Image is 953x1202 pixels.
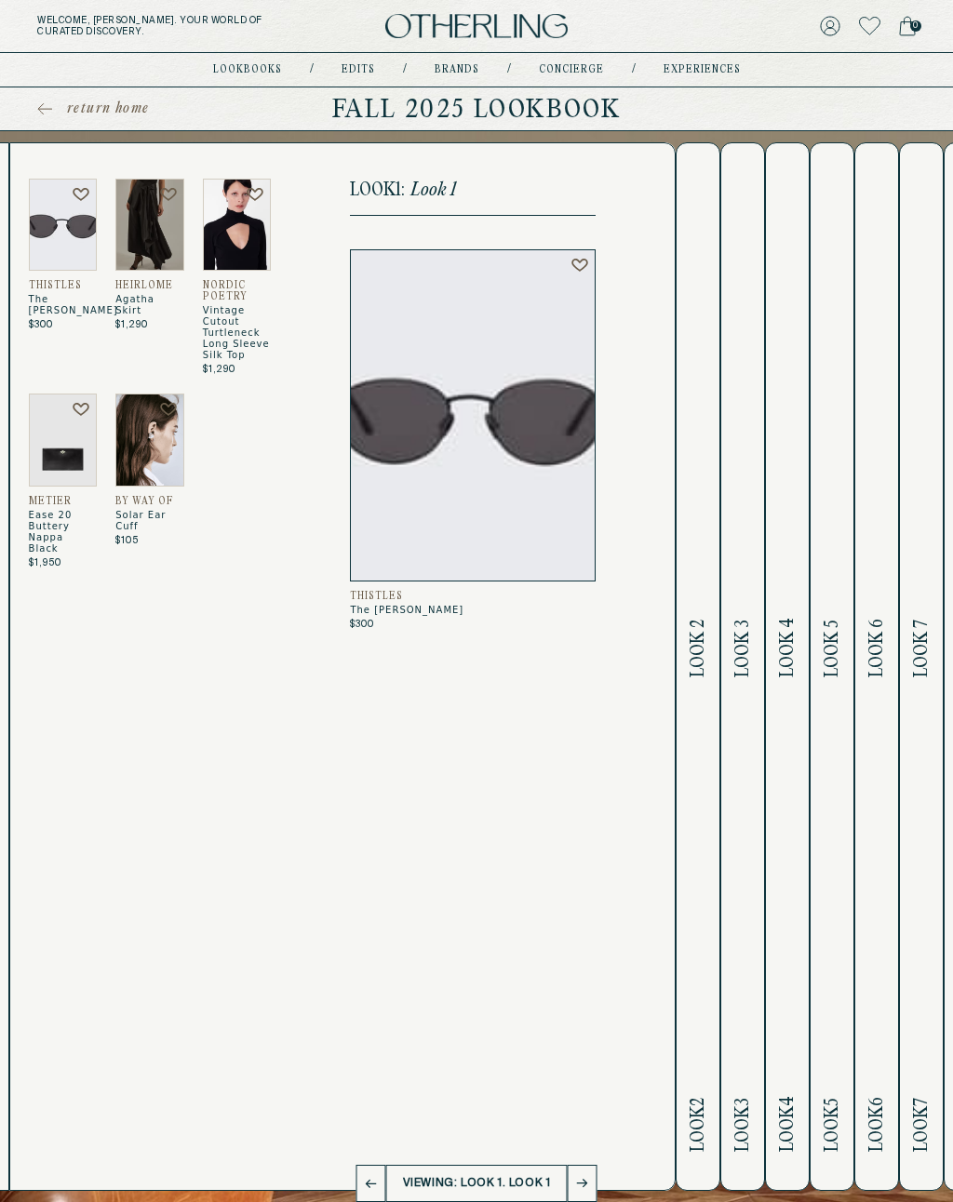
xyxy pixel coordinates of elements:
[911,1098,933,1152] span: Look 7
[115,294,184,316] span: Agatha Skirt
[822,620,843,677] span: Look 5
[632,62,636,77] div: /
[29,319,53,330] span: $300
[37,100,149,118] a: return home
[350,591,403,602] span: Thistles
[403,62,407,77] div: /
[664,65,741,74] a: experiences
[115,510,184,532] span: Solar Ear Cuff
[37,15,301,37] h5: Welcome, [PERSON_NAME] . Your world of curated discovery.
[67,100,149,118] span: return home
[37,94,916,124] h1: Fall 2025 Lookbook
[115,535,139,546] span: $105
[866,1097,888,1152] span: Look 6
[115,319,148,330] span: $1,290
[688,620,709,677] span: Look 2
[29,280,82,291] span: Thistles
[115,280,173,291] span: Heirlome
[203,364,235,375] span: $1,290
[899,13,916,39] a: 0
[115,179,184,271] img: Agatha Skirt
[29,557,61,568] span: $1,950
[350,249,596,581] img: The CRUZ
[822,1098,843,1152] span: Look 5
[435,65,479,74] a: Brands
[203,280,272,302] span: Nordic Poetry
[389,1174,565,1193] p: Viewing: Look 1. Look 1
[910,20,921,32] span: 0
[732,620,754,677] span: Look 3
[115,496,173,507] span: By Way Of
[385,14,568,39] img: logo
[410,180,456,200] span: Look 1
[911,620,933,677] span: Look 7
[29,510,98,554] span: Ease 20 Buttery Nappa Black
[29,394,98,486] img: Ease 20 Buttery Nappa Black
[213,65,282,74] a: lookbooks
[310,62,314,77] div: /
[854,142,899,1191] button: Look6Look 6
[29,179,98,271] img: The CRUZ
[350,180,405,200] span: Look 1 :
[350,605,596,616] span: The [PERSON_NAME]
[688,1098,709,1152] span: Look 2
[29,294,98,316] span: The [PERSON_NAME]
[899,142,944,1191] button: Look7Look 7
[777,1096,799,1152] span: Look 4
[115,394,184,486] img: SOLAR EAR CUFF
[350,619,374,630] span: $300
[203,305,272,361] span: Vintage Cutout Turtleneck Long Sleeve Silk Top
[732,1098,754,1152] span: Look 3
[676,142,720,1191] button: Look2Look 2
[539,65,604,74] a: concierge
[810,142,854,1191] button: Look5Look 5
[720,142,765,1191] button: Look3Look 3
[29,496,72,507] span: Metier
[866,619,888,677] span: Look 6
[777,618,799,677] span: Look 4
[203,179,272,271] img: Vintage Cutout Turtleneck Long Sleeve Silk Top
[507,62,511,77] div: /
[765,142,810,1191] button: Look4Look 4
[342,65,375,74] a: Edits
